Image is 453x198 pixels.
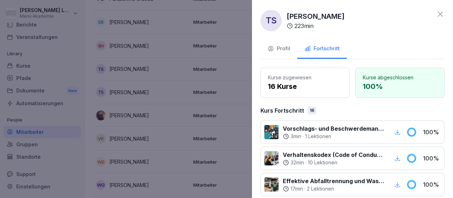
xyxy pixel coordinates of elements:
[283,151,384,159] p: Verhaltenskodex (Code of Conduct) Menü 2000
[297,40,347,59] button: Fortschritt
[291,133,301,140] p: 3 min
[283,177,384,185] p: Effektive Abfalltrennung und Wastemanagement im Catering
[260,10,282,31] div: TS
[291,185,303,192] p: 17 min
[268,81,342,92] p: 16 Kurse
[283,185,384,192] div: ·
[260,40,297,59] button: Profil
[283,124,384,133] p: Vorschlags- und Beschwerdemanagement bei Menü 2000
[260,106,304,115] p: Kurs Fortschritt
[304,45,340,53] div: Fortschritt
[283,159,384,166] div: ·
[294,22,314,30] p: 223 min
[305,133,331,140] p: 1 Lektionen
[423,180,441,189] p: 100 %
[307,185,334,192] p: 2 Lektionen
[363,81,437,92] p: 100 %
[308,107,316,114] div: 16
[287,11,345,22] p: [PERSON_NAME]
[283,133,384,140] div: ·
[423,154,441,163] p: 100 %
[308,159,337,166] p: 10 Lektionen
[268,74,342,81] p: Kurse zugewiesen
[423,128,441,136] p: 100 %
[268,45,290,53] div: Profil
[291,159,304,166] p: 32 min
[363,74,437,81] p: Kurse abgeschlossen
